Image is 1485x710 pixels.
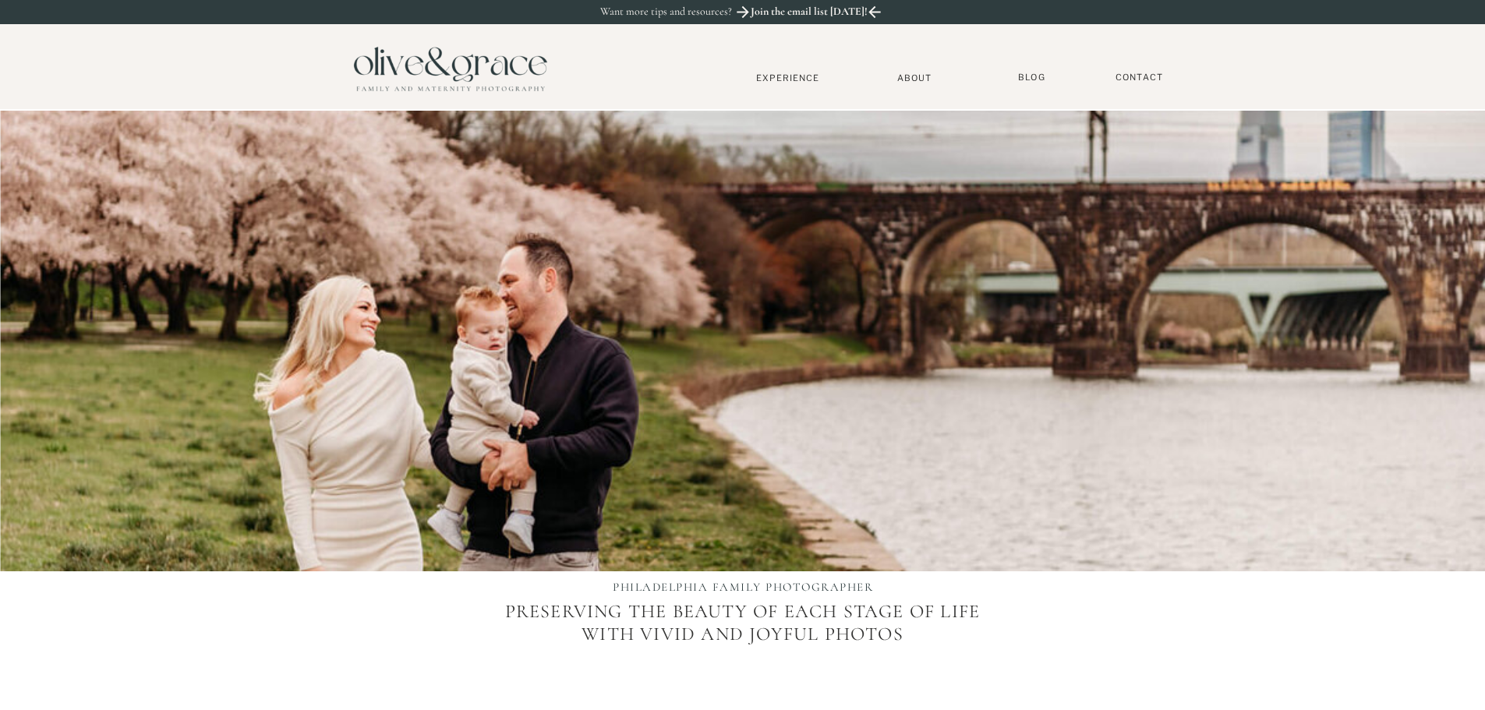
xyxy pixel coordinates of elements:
[600,5,765,19] p: Want more tips and resources?
[1013,72,1052,83] a: BLOG
[577,580,910,597] h1: PHILADELPHIA FAMILY PHOTOGRAPHER
[749,5,869,23] a: Join the email list [DATE]!
[1108,72,1171,83] a: Contact
[891,72,939,83] a: About
[493,601,993,698] p: Preserving the beauty of each stage of life with vivid and joyful photos
[737,72,840,83] a: Experience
